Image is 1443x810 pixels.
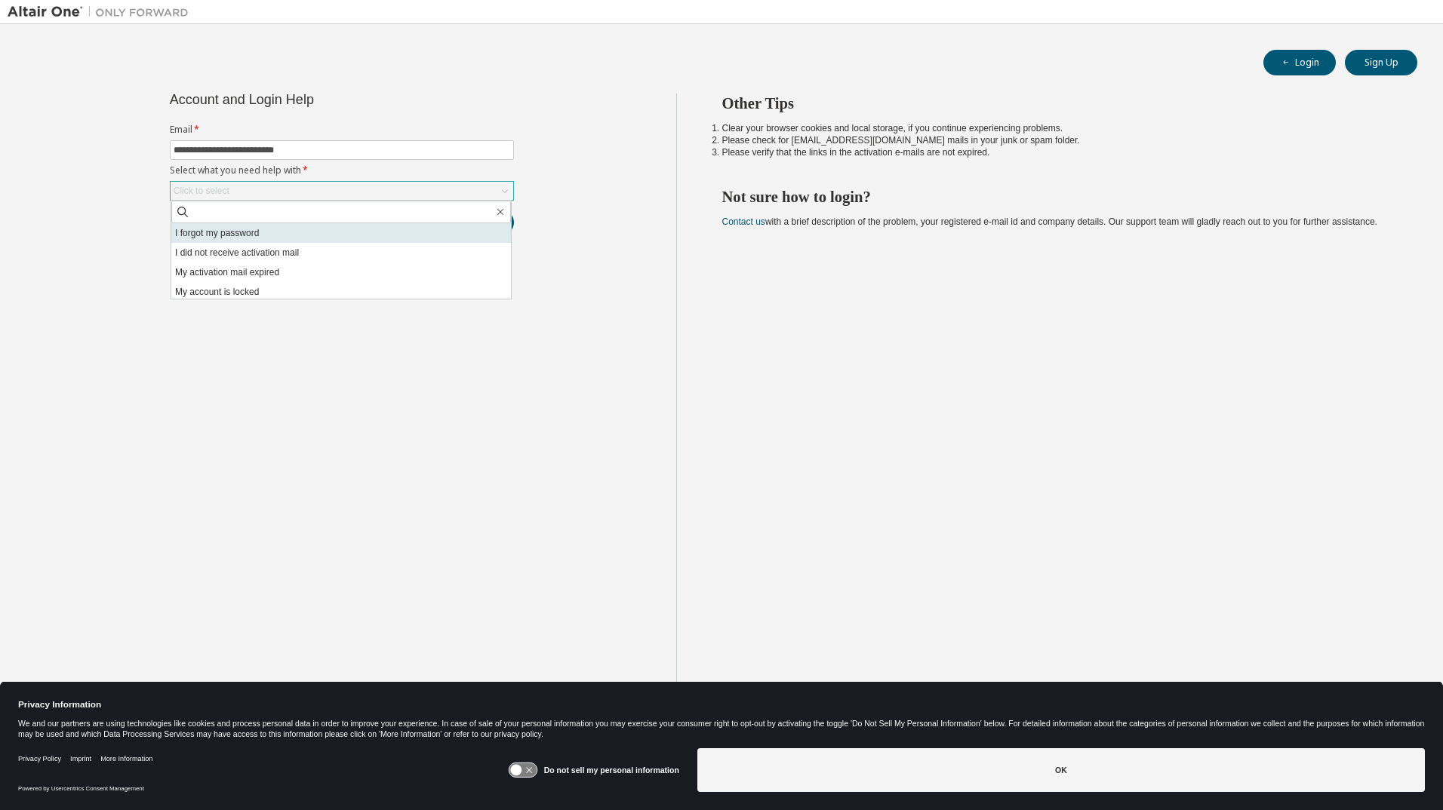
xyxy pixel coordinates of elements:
h2: Other Tips [722,94,1391,113]
a: Contact us [722,216,765,227]
li: Please verify that the links in the activation e-mails are not expired. [722,146,1391,158]
button: Login [1263,50,1336,75]
li: I forgot my password [171,223,511,243]
button: Sign Up [1345,50,1417,75]
div: Click to select [174,185,229,197]
label: Select what you need help with [170,164,514,176]
li: Clear your browser cookies and local storage, if you continue experiencing problems. [722,122,1391,134]
label: Email [170,124,514,136]
div: Account and Login Help [170,94,445,106]
img: Altair One [8,5,196,20]
li: Please check for [EMAIL_ADDRESS][DOMAIN_NAME] mails in your junk or spam folder. [722,134,1391,146]
span: with a brief description of the problem, your registered e-mail id and company details. Our suppo... [722,216,1377,227]
h2: Not sure how to login? [722,187,1391,207]
div: Click to select [171,182,513,200]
